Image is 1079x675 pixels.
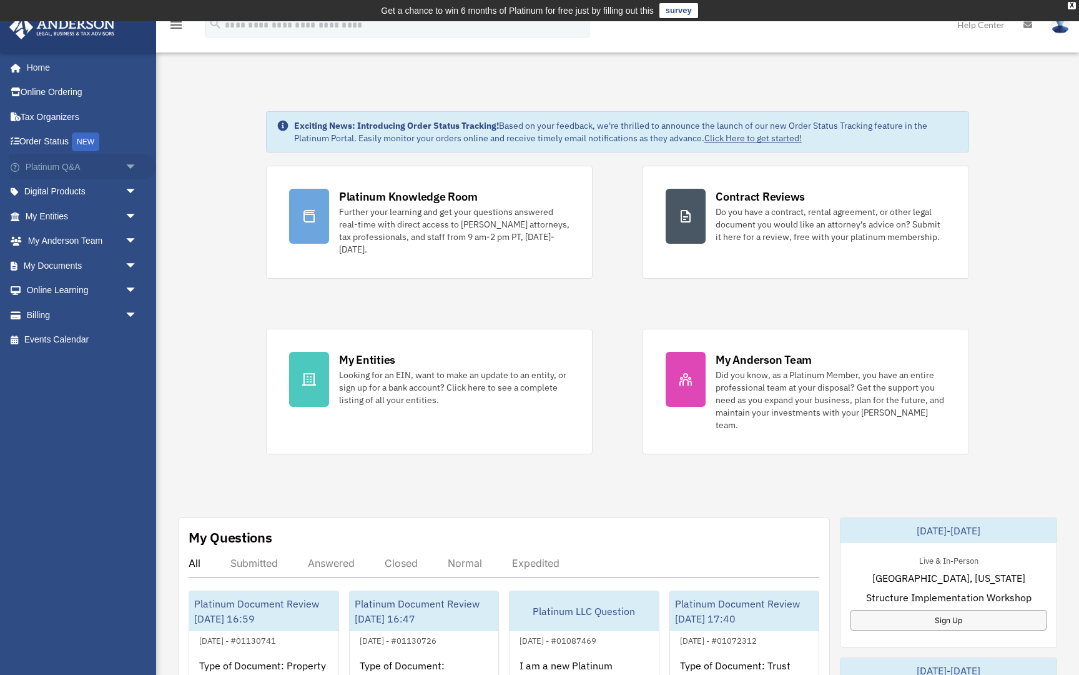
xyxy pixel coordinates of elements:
[9,154,156,179] a: Platinum Q&Aarrow_drop_down
[339,189,478,204] div: Platinum Knowledge Room
[840,518,1057,543] div: [DATE]-[DATE]
[9,104,156,129] a: Tax Organizers
[266,329,593,454] a: My Entities Looking for an EIN, want to make an update to an entity, or sign up for a bank accoun...
[716,369,946,431] div: Did you know, as a Platinum Member, you have an entire professional team at your disposal? Get th...
[9,179,156,204] a: Digital Productsarrow_drop_down
[339,369,569,406] div: Looking for an EIN, want to make an update to an entity, or sign up for a bank account? Click her...
[125,253,150,279] span: arrow_drop_down
[9,229,156,254] a: My Anderson Teamarrow_drop_down
[339,352,395,367] div: My Entities
[9,327,156,352] a: Events Calendar
[716,352,812,367] div: My Anderson Team
[9,129,156,155] a: Order StatusNEW
[510,633,606,646] div: [DATE] - #01087469
[872,571,1025,586] span: [GEOGRAPHIC_DATA], [US_STATE]
[72,132,99,151] div: NEW
[308,557,355,569] div: Answered
[189,528,272,547] div: My Questions
[339,206,569,256] div: Further your learning and get your questions answered real-time with direct access to [PERSON_NAM...
[9,278,156,303] a: Online Learningarrow_drop_down
[125,229,150,254] span: arrow_drop_down
[866,590,1032,605] span: Structure Implementation Workshop
[716,206,946,243] div: Do you have a contract, rental agreement, or other legal document you would like an attorney's ad...
[512,557,559,569] div: Expedited
[230,557,278,569] div: Submitted
[9,204,156,229] a: My Entitiesarrow_drop_down
[350,633,446,646] div: [DATE] - #01130726
[716,189,805,204] div: Contract Reviews
[1051,16,1070,34] img: User Pic
[9,302,156,327] a: Billingarrow_drop_down
[189,591,338,631] div: Platinum Document Review [DATE] 16:59
[670,633,767,646] div: [DATE] - #01072312
[294,119,958,144] div: Based on your feedback, we're thrilled to announce the launch of our new Order Status Tracking fe...
[643,329,969,454] a: My Anderson Team Did you know, as a Platinum Member, you have an entire professional team at your...
[381,3,654,18] div: Get a chance to win 6 months of Platinum for free just by filling out this
[209,17,222,31] i: search
[125,154,150,180] span: arrow_drop_down
[266,166,593,279] a: Platinum Knowledge Room Further your learning and get your questions answered real-time with dire...
[125,278,150,304] span: arrow_drop_down
[704,132,802,144] a: Click Here to get started!
[169,22,184,32] a: menu
[125,204,150,229] span: arrow_drop_down
[1068,2,1076,9] div: close
[6,15,119,39] img: Anderson Advisors Platinum Portal
[850,610,1047,631] a: Sign Up
[385,557,418,569] div: Closed
[350,591,499,631] div: Platinum Document Review [DATE] 16:47
[510,591,659,631] div: Platinum LLC Question
[9,55,150,80] a: Home
[125,302,150,328] span: arrow_drop_down
[169,17,184,32] i: menu
[294,120,499,131] strong: Exciting News: Introducing Order Status Tracking!
[125,179,150,205] span: arrow_drop_down
[9,253,156,278] a: My Documentsarrow_drop_down
[909,553,988,566] div: Live & In-Person
[189,633,286,646] div: [DATE] - #01130741
[643,166,969,279] a: Contract Reviews Do you have a contract, rental agreement, or other legal document you would like...
[189,557,200,569] div: All
[670,591,819,631] div: Platinum Document Review [DATE] 17:40
[448,557,482,569] div: Normal
[659,3,698,18] a: survey
[9,80,156,105] a: Online Ordering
